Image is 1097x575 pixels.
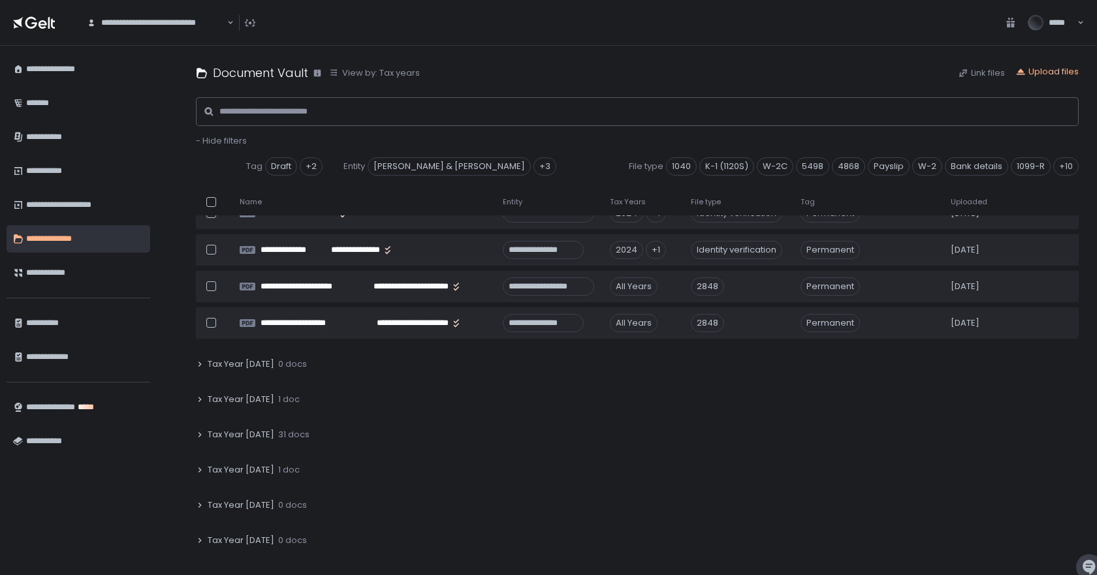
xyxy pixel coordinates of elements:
span: Tax Year [DATE] [208,358,274,370]
span: File type [629,161,663,172]
span: [DATE] [951,244,979,256]
span: Payslip [868,157,910,176]
span: W-2 [912,157,942,176]
span: Tax Year [DATE] [208,499,274,511]
div: +1 [646,241,666,259]
span: Tax Year [DATE] [208,535,274,546]
span: [DATE] [951,281,979,292]
div: 2848 [691,277,724,296]
span: 0 docs [278,535,307,546]
input: Search for option [225,16,226,29]
span: Tag [801,197,815,207]
span: 1099-R [1011,157,1051,176]
span: Draft [265,157,297,176]
span: File type [691,197,721,207]
span: Permanent [801,314,860,332]
div: 2848 [691,314,724,332]
span: Tax Years [610,197,646,207]
span: Entity [503,197,522,207]
span: Entity [343,161,365,172]
h1: Document Vault [213,64,308,82]
span: Permanent [801,241,860,259]
span: K-1 (1120S) [699,157,754,176]
span: Name [240,197,262,207]
span: [DATE] [951,317,979,329]
span: Tag [246,161,262,172]
div: +2 [300,157,323,176]
span: Tax Year [DATE] [208,394,274,405]
span: 31 docs [278,429,310,441]
span: Tax Year [DATE] [208,429,274,441]
span: 1040 [666,157,697,176]
div: +10 [1053,157,1079,176]
span: Bank details [945,157,1008,176]
div: +3 [533,157,556,176]
span: W-2C [757,157,793,176]
button: View by: Tax years [329,67,420,79]
span: 0 docs [278,499,307,511]
span: 5498 [796,157,829,176]
button: Upload files [1015,66,1079,78]
div: Search for option [78,9,234,37]
div: All Years [610,314,658,332]
span: 1 doc [278,464,300,476]
span: 1 doc [278,394,300,405]
span: Uploaded [951,197,987,207]
span: [PERSON_NAME] & [PERSON_NAME] [368,157,531,176]
div: All Years [610,277,658,296]
span: 4868 [832,157,865,176]
span: 0 docs [278,358,307,370]
div: 2024 [610,241,643,259]
button: Link files [958,67,1005,79]
span: Permanent [801,277,860,296]
span: Tax Year [DATE] [208,464,274,476]
button: - Hide filters [196,135,247,147]
div: Identity verification [691,241,782,259]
